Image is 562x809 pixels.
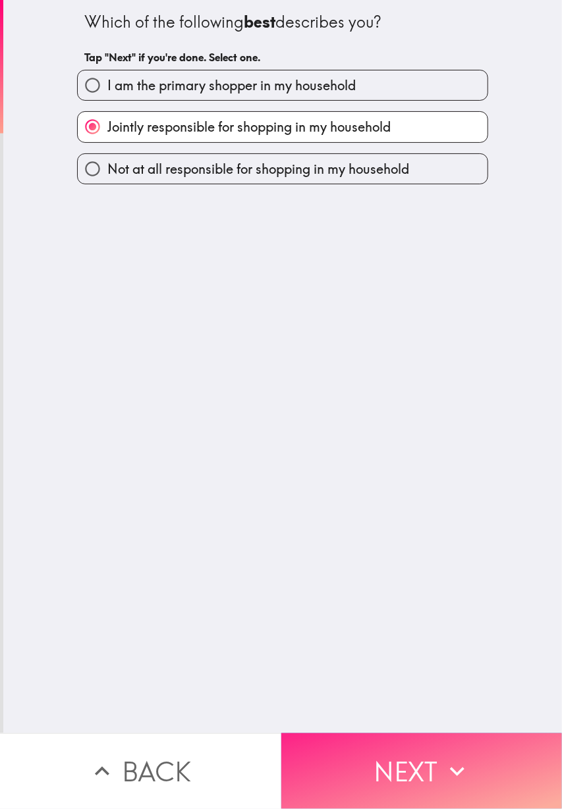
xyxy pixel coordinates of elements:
[107,76,356,95] span: I am the primary shopper in my household
[107,118,391,136] span: Jointly responsible for shopping in my household
[84,11,481,34] div: Which of the following describes you?
[78,154,488,184] button: Not at all responsible for shopping in my household
[78,70,488,100] button: I am the primary shopper in my household
[107,160,409,178] span: Not at all responsible for shopping in my household
[78,112,488,142] button: Jointly responsible for shopping in my household
[84,50,481,65] h6: Tap "Next" if you're done. Select one.
[244,12,275,32] b: best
